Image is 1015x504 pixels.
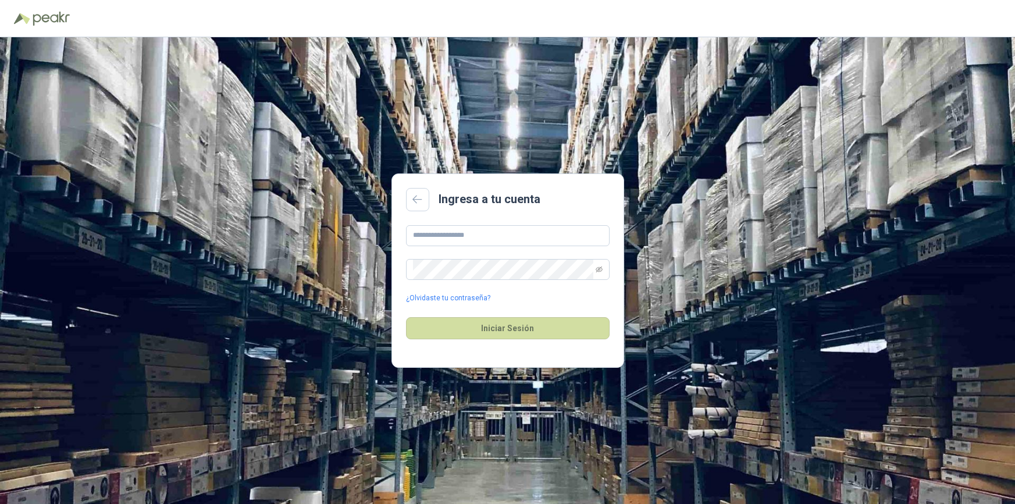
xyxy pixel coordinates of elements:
h2: Ingresa a tu cuenta [439,190,540,208]
button: Iniciar Sesión [406,317,610,339]
img: Peakr [33,12,70,26]
img: Logo [14,13,30,24]
span: eye-invisible [596,266,603,273]
a: ¿Olvidaste tu contraseña? [406,293,490,304]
